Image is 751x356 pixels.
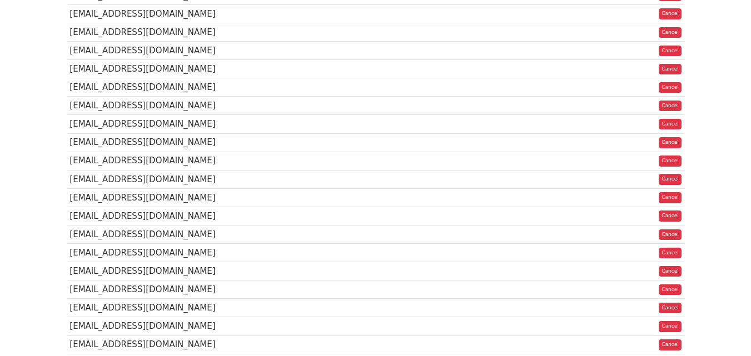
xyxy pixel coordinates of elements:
a: Cancel [659,266,682,277]
td: [EMAIL_ADDRESS][DOMAIN_NAME] [67,280,240,299]
a: Cancel [659,27,682,38]
a: Cancel [659,210,682,222]
a: Cancel [659,137,682,148]
a: Cancel [659,82,682,93]
td: [EMAIL_ADDRESS][DOMAIN_NAME] [67,225,240,244]
td: [EMAIL_ADDRESS][DOMAIN_NAME] [67,60,240,78]
td: [EMAIL_ADDRESS][DOMAIN_NAME] [67,299,240,317]
td: [EMAIL_ADDRESS][DOMAIN_NAME] [67,133,240,152]
a: Cancel [659,119,682,130]
td: [EMAIL_ADDRESS][DOMAIN_NAME] [67,317,240,335]
a: Cancel [659,156,682,167]
a: Cancel [659,192,682,203]
td: [EMAIL_ADDRESS][DOMAIN_NAME] [67,23,240,41]
a: Cancel [659,284,682,295]
iframe: Chat Widget [695,303,751,356]
a: Cancel [659,46,682,57]
td: [EMAIL_ADDRESS][DOMAIN_NAME] [67,42,240,60]
a: Cancel [659,303,682,314]
a: Cancel [659,339,682,350]
td: [EMAIL_ADDRESS][DOMAIN_NAME] [67,207,240,225]
td: [EMAIL_ADDRESS][DOMAIN_NAME] [67,115,240,133]
a: Cancel [659,229,682,240]
td: [EMAIL_ADDRESS][DOMAIN_NAME] [67,152,240,170]
td: [EMAIL_ADDRESS][DOMAIN_NAME] [67,262,240,280]
a: Cancel [659,321,682,332]
a: Cancel [659,248,682,259]
td: [EMAIL_ADDRESS][DOMAIN_NAME] [67,78,240,97]
td: [EMAIL_ADDRESS][DOMAIN_NAME] [67,335,240,354]
td: [EMAIL_ADDRESS][DOMAIN_NAME] [67,97,240,115]
td: [EMAIL_ADDRESS][DOMAIN_NAME] [67,170,240,188]
td: [EMAIL_ADDRESS][DOMAIN_NAME] [67,188,240,207]
a: Cancel [659,101,682,112]
td: [EMAIL_ADDRESS][DOMAIN_NAME] [67,244,240,262]
td: [EMAIL_ADDRESS][DOMAIN_NAME] [67,4,240,23]
a: Cancel [659,174,682,185]
a: Cancel [659,64,682,75]
a: Cancel [659,8,682,19]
